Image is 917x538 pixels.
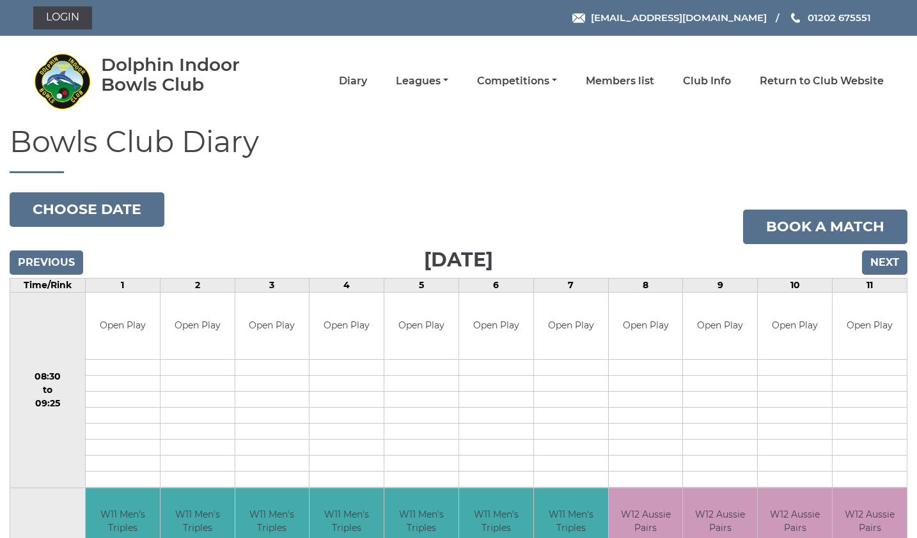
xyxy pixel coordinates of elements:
[161,293,235,360] td: Open Play
[534,293,608,360] td: Open Play
[10,292,86,488] td: 08:30 to 09:25
[591,12,767,24] span: [EMAIL_ADDRESS][DOMAIN_NAME]
[572,10,767,25] a: Email [EMAIL_ADDRESS][DOMAIN_NAME]
[743,210,907,244] a: Book a match
[683,74,731,88] a: Club Info
[533,278,608,292] td: 7
[86,293,160,360] td: Open Play
[758,293,832,360] td: Open Play
[85,278,160,292] td: 1
[310,293,384,360] td: Open Play
[833,293,907,360] td: Open Play
[10,250,83,275] input: Previous
[396,74,448,88] a: Leagues
[384,278,459,292] td: 5
[608,278,683,292] td: 8
[384,293,458,360] td: Open Play
[789,10,871,25] a: Phone us 01202 675551
[683,293,757,360] td: Open Play
[760,74,884,88] a: Return to Club Website
[235,293,310,360] td: Open Play
[586,74,654,88] a: Members list
[808,12,871,24] span: 01202 675551
[459,278,534,292] td: 6
[572,13,585,23] img: Email
[10,192,164,227] button: Choose date
[683,278,758,292] td: 9
[235,278,310,292] td: 3
[833,278,907,292] td: 11
[459,293,533,360] td: Open Play
[160,278,235,292] td: 2
[101,55,277,95] div: Dolphin Indoor Bowls Club
[758,278,833,292] td: 10
[33,6,92,29] a: Login
[10,126,907,173] h1: Bowls Club Diary
[609,293,683,360] td: Open Play
[339,74,367,88] a: Diary
[862,250,907,275] input: Next
[477,74,557,88] a: Competitions
[791,13,800,23] img: Phone us
[310,278,384,292] td: 4
[10,278,86,292] td: Time/Rink
[33,52,91,110] img: Dolphin Indoor Bowls Club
